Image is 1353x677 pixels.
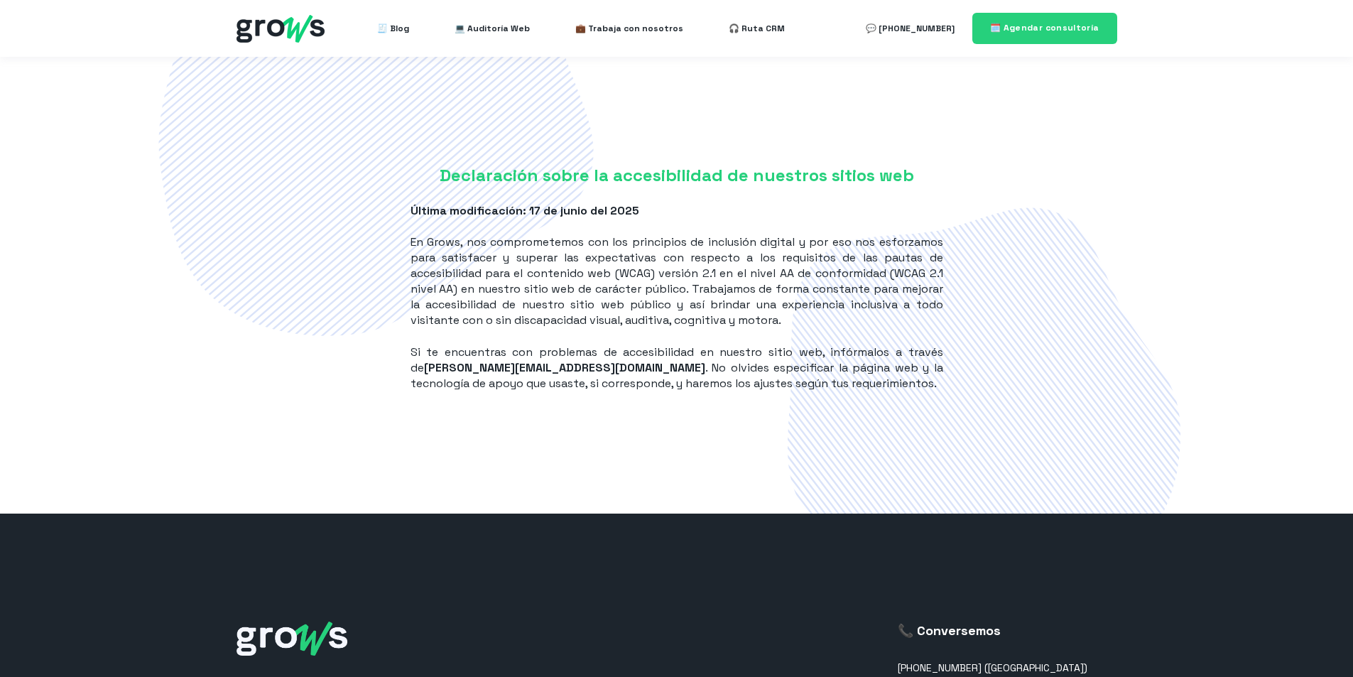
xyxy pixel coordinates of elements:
[411,234,943,328] p: En Grows, nos comprometemos con los principios de inclusión digital y por eso nos esforzamos para...
[424,360,705,375] strong: [PERSON_NAME][EMAIL_ADDRESS][DOMAIN_NAME]
[729,14,785,43] a: 🎧 Ruta CRM
[990,22,1099,33] span: 🗓️ Agendar consultoría
[237,622,347,656] img: grows-white_1
[455,14,530,43] a: 💻 Auditoría Web
[898,622,1087,639] h3: 📞 Conversemos
[411,345,943,391] p: Si te encuentras con problemas de accesibilidad en nuestro sitio web, infórmalos a través de . No...
[411,163,943,188] h3: Declaración sobre la accesibilidad de nuestros sitios web
[575,14,683,43] a: 💼 Trabaja con nosotros
[411,203,639,218] strong: Última modificación: 17 de junio del 2025
[972,13,1117,43] a: 🗓️ Agendar consultoría
[898,662,1087,674] a: [PHONE_NUMBER] ([GEOGRAPHIC_DATA])
[866,14,955,43] a: 💬 [PHONE_NUMBER]
[237,15,325,43] img: grows - hubspot
[377,14,409,43] a: 🧾 Blog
